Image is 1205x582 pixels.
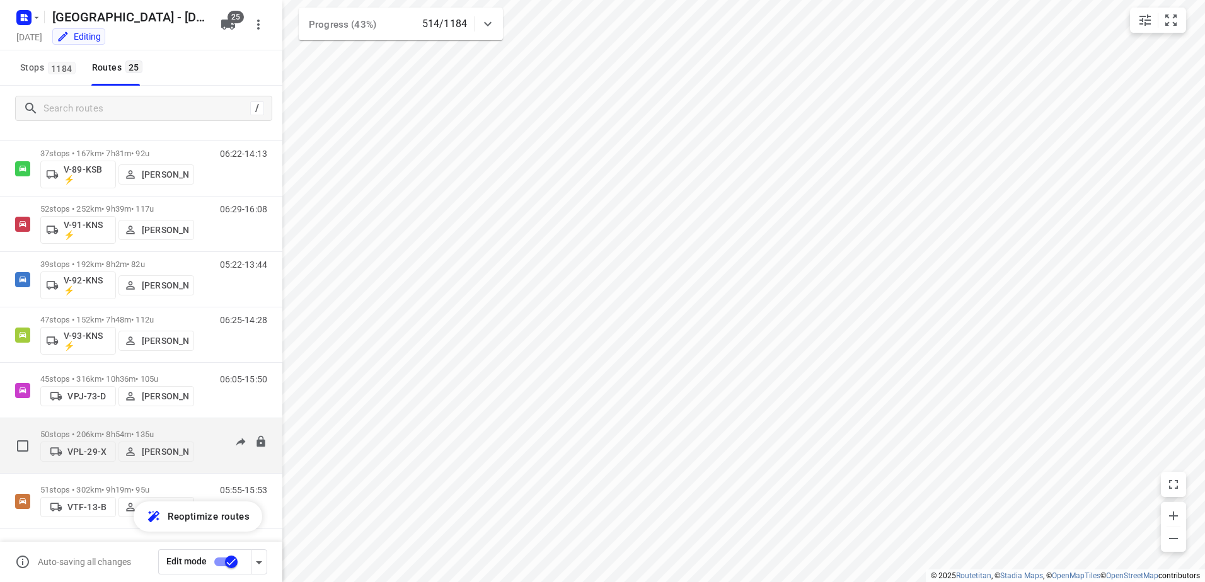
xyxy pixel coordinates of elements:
[1052,571,1100,580] a: OpenMapTiles
[309,19,376,30] span: Progress (43%)
[250,101,264,115] div: /
[38,557,131,567] p: Auto-saving all changes
[40,204,194,214] p: 52 stops • 252km • 9h39m • 117u
[40,497,116,517] button: VTF-13-B
[10,433,35,459] span: Select
[220,485,267,495] p: 05:55-15:53
[40,430,194,439] p: 50 stops • 206km • 8h54m • 135u
[166,556,207,566] span: Edit mode
[40,271,116,299] button: V-92-KNS ⚡
[299,8,503,40] div: Progress (43%)514/1184
[142,280,188,290] p: [PERSON_NAME]
[142,391,188,401] p: [PERSON_NAME]
[220,315,267,325] p: 06:25-14:28
[1130,8,1186,33] div: small contained button group
[40,374,194,384] p: 45 stops • 316km • 10h36m • 105u
[118,164,194,185] button: [PERSON_NAME]
[220,260,267,270] p: 05:22-13:44
[1000,571,1043,580] a: Stadia Maps
[64,275,110,295] p: V-92-KNS ⚡
[246,12,271,37] button: More
[40,315,194,324] p: 47 stops • 152km • 7h48m • 112u
[134,501,262,532] button: Reoptimize routes
[48,62,76,74] span: 1184
[142,169,188,180] p: [PERSON_NAME]
[64,331,110,351] p: V-93-KNS ⚡
[142,225,188,235] p: [PERSON_NAME]
[931,571,1200,580] li: © 2025 , © , © © contributors
[125,60,142,73] span: 25
[43,99,250,118] input: Search routes
[422,16,467,31] p: 514/1184
[228,430,253,455] button: Send to driver
[40,386,116,406] button: VPJ-73-D
[40,260,194,269] p: 39 stops • 192km • 8h2m • 82u
[220,374,267,384] p: 06:05-15:50
[40,327,116,355] button: V-93-KNS ⚡
[142,336,188,346] p: [PERSON_NAME]
[1106,571,1158,580] a: OpenStreetMap
[118,331,194,351] button: [PERSON_NAME]
[118,220,194,240] button: [PERSON_NAME]
[1158,8,1184,33] button: Fit zoom
[118,386,194,406] button: [PERSON_NAME]
[255,435,267,450] button: Lock route
[67,447,107,457] p: VPL-29-X
[47,7,210,27] h5: Rename
[92,60,146,76] div: Routes
[64,220,110,240] p: V-91-KNS ⚡
[142,447,188,457] p: [PERSON_NAME]
[40,485,194,494] p: 51 stops • 302km • 9h19m • 95u
[216,12,241,37] button: 25
[118,497,194,517] button: [PERSON_NAME]
[142,502,188,512] p: [PERSON_NAME]
[67,502,107,512] p: VTF-13-B
[220,204,267,214] p: 06:29-16:08
[40,149,194,158] p: 37 stops • 167km • 7h31m • 92u
[168,508,250,525] span: Reoptimize routes
[67,391,106,401] p: VPJ-73-D
[956,571,991,580] a: Routetitan
[251,554,267,569] div: Driver app settings
[118,275,194,295] button: [PERSON_NAME]
[57,30,101,43] div: You are currently in edit mode.
[40,216,116,244] button: V-91-KNS ⚡
[64,164,110,185] p: V-89-KSB ⚡
[40,161,116,188] button: V-89-KSB ⚡
[118,442,194,462] button: [PERSON_NAME]
[220,149,267,159] p: 06:22-14:13
[1133,8,1158,33] button: Map settings
[11,30,47,44] h5: Project date
[40,442,116,462] button: VPL-29-X
[228,11,244,23] span: 25
[20,60,79,76] span: Stops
